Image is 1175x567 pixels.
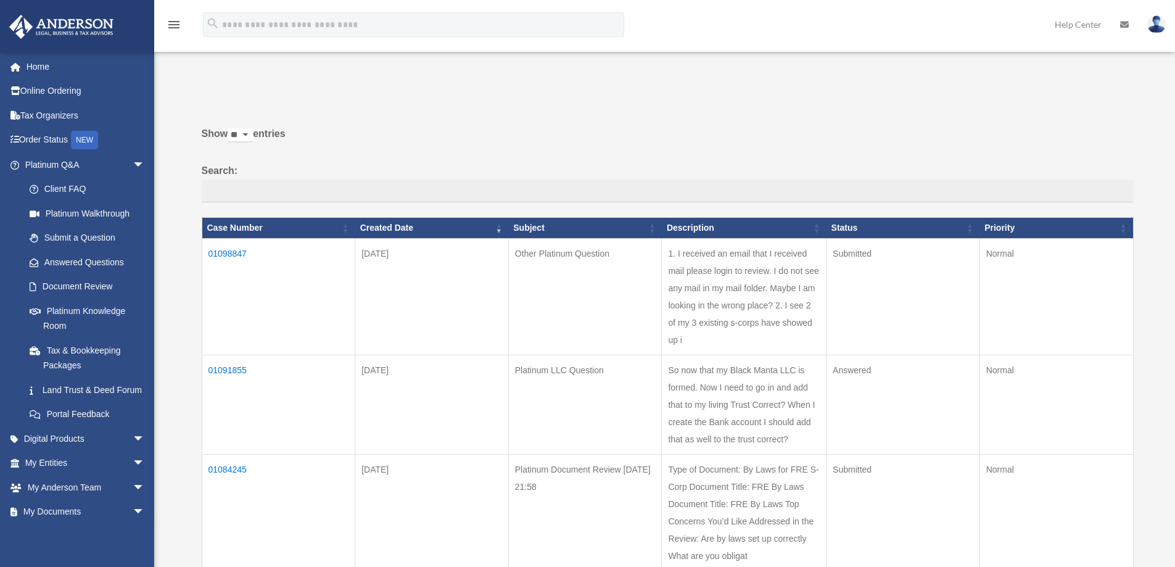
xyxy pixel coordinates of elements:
[167,17,181,32] i: menu
[133,426,157,452] span: arrow_drop_down
[202,355,355,454] td: 01091855
[827,238,980,355] td: Submitted
[9,524,163,548] a: Online Learningarrow_drop_down
[17,177,157,202] a: Client FAQ
[228,128,253,143] select: Showentries
[9,128,163,153] a: Order StatusNEW
[508,238,662,355] td: Other Platinum Question
[9,426,163,451] a: Digital Productsarrow_drop_down
[17,275,157,299] a: Document Review
[202,238,355,355] td: 01098847
[9,451,163,476] a: My Entitiesarrow_drop_down
[17,226,157,250] a: Submit a Question
[662,355,827,454] td: So now that my Black Manta LLC is formed. Now I need to go in and add that to my living Trust Cor...
[17,299,157,338] a: Platinum Knowledge Room
[167,22,181,32] a: menu
[17,402,157,427] a: Portal Feedback
[202,125,1134,155] label: Show entries
[662,218,827,239] th: Description: activate to sort column ascending
[202,162,1134,203] label: Search:
[71,131,98,149] div: NEW
[133,152,157,178] span: arrow_drop_down
[6,15,117,39] img: Anderson Advisors Platinum Portal
[662,238,827,355] td: 1. I received an email that I received mail please login to review. I do not see any mail in my m...
[202,180,1134,203] input: Search:
[17,250,151,275] a: Answered Questions
[17,201,157,226] a: Platinum Walkthrough
[508,218,662,239] th: Subject: activate to sort column ascending
[355,238,509,355] td: [DATE]
[17,378,157,402] a: Land Trust & Deed Forum
[133,500,157,525] span: arrow_drop_down
[17,338,157,378] a: Tax & Bookkeeping Packages
[979,238,1133,355] td: Normal
[9,500,163,524] a: My Documentsarrow_drop_down
[355,218,509,239] th: Created Date: activate to sort column ascending
[9,79,163,104] a: Online Ordering
[508,355,662,454] td: Platinum LLC Question
[9,103,163,128] a: Tax Organizers
[133,451,157,476] span: arrow_drop_down
[9,152,157,177] a: Platinum Q&Aarrow_drop_down
[133,524,157,549] span: arrow_drop_down
[9,54,163,79] a: Home
[133,475,157,500] span: arrow_drop_down
[202,218,355,239] th: Case Number: activate to sort column ascending
[827,355,980,454] td: Answered
[827,218,980,239] th: Status: activate to sort column ascending
[206,17,220,30] i: search
[1147,15,1166,33] img: User Pic
[9,475,163,500] a: My Anderson Teamarrow_drop_down
[979,218,1133,239] th: Priority: activate to sort column ascending
[979,355,1133,454] td: Normal
[355,355,509,454] td: [DATE]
